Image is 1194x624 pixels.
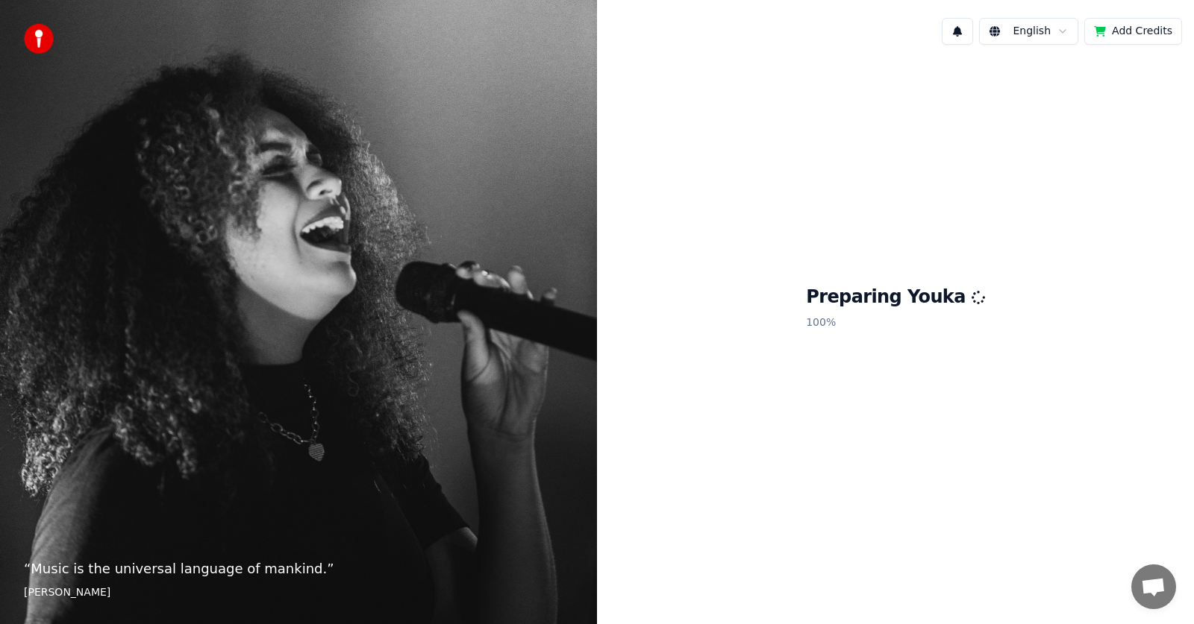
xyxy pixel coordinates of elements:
button: Add Credits [1084,18,1182,45]
h1: Preparing Youka [806,286,985,309]
img: youka [24,24,54,54]
p: 100 % [806,309,985,336]
footer: [PERSON_NAME] [24,585,573,600]
p: “ Music is the universal language of mankind. ” [24,558,573,579]
div: Open de chat [1131,564,1176,609]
